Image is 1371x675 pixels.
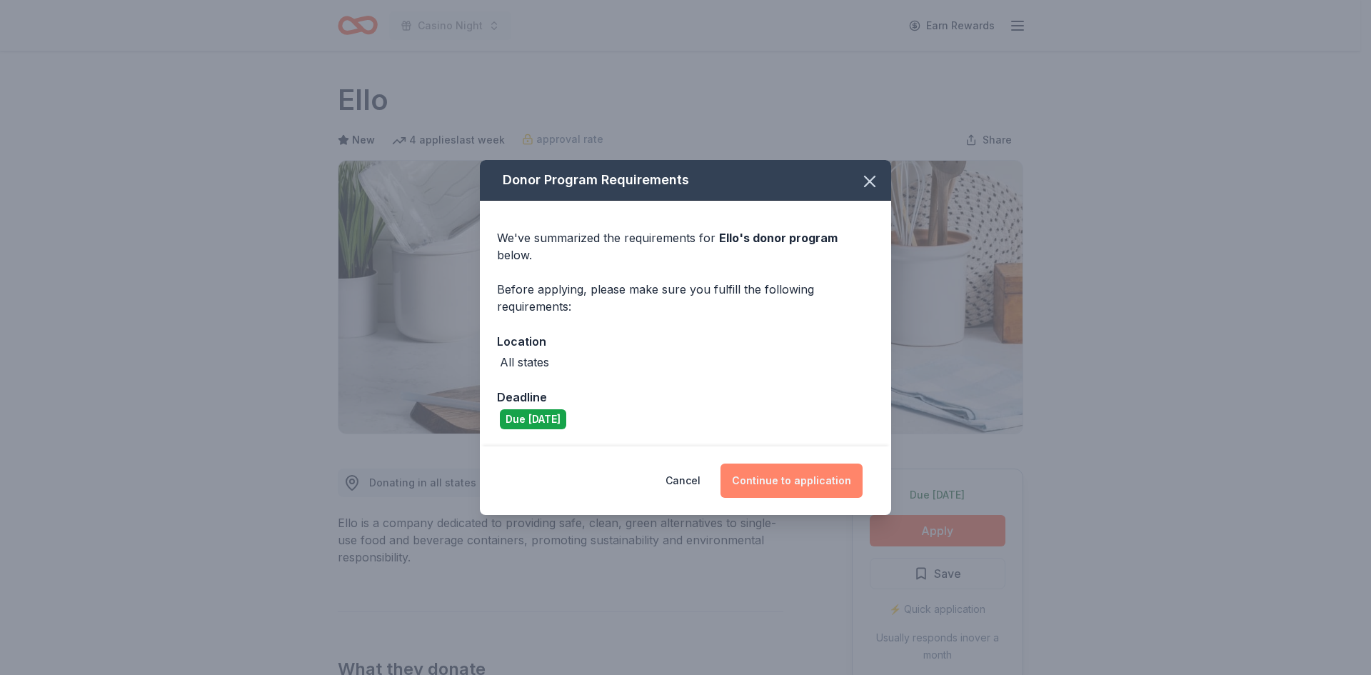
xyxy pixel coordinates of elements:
div: Before applying, please make sure you fulfill the following requirements: [497,281,874,315]
div: Location [497,332,874,351]
div: Deadline [497,388,874,406]
div: Due [DATE] [500,409,566,429]
button: Cancel [666,464,700,498]
button: Continue to application [720,464,863,498]
div: We've summarized the requirements for below. [497,229,874,264]
span: Ello 's donor program [719,231,838,245]
div: Donor Program Requirements [480,160,891,201]
div: All states [500,354,549,371]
